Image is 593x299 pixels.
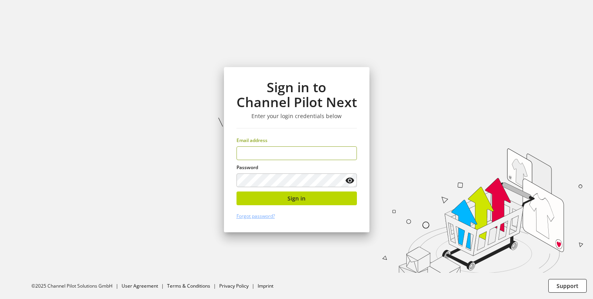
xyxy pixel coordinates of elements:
a: Privacy Policy [219,283,249,289]
button: Sign in [236,191,357,205]
a: Terms & Conditions [167,283,210,289]
a: Imprint [258,283,273,289]
li: ©2025 Channel Pilot Solutions GmbH [31,283,122,290]
span: Sign in [287,194,306,202]
a: Forgot password? [236,213,275,219]
button: Support [548,279,587,293]
a: User Agreement [122,283,158,289]
span: Support [557,282,578,290]
span: Email address [236,137,267,144]
h3: Enter your login credentials below [236,113,357,120]
h1: Sign in to Channel Pilot Next [236,80,357,110]
span: Password [236,164,258,171]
